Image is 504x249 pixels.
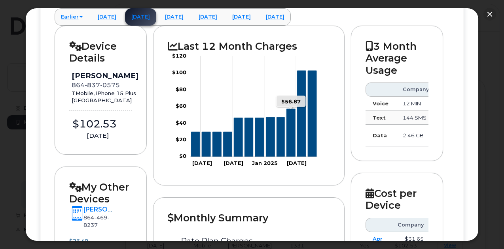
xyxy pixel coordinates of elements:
tspan: $40 [176,120,186,126]
iframe: Messenger Launcher [470,215,498,243]
td: 2.46 GB [396,125,436,146]
strong: Data [373,132,387,139]
tspan: [DATE] [224,160,243,167]
h2: Cost per Device [366,187,429,212]
h2: Monthly Summary [168,212,330,224]
td: 144 SMS [396,111,436,125]
tspan: [DATE] [192,160,212,167]
a: Apr [373,236,383,242]
td: $31.65 [390,232,431,246]
g: Series [191,71,316,157]
g: Chart [172,52,318,167]
th: Company [390,218,431,232]
tspan: [DATE] [287,160,307,167]
tspan: $0 [179,153,186,159]
tspan: Jan 2025 [252,160,278,167]
strong: Text [373,114,386,121]
h3: Rate Plan Charges [181,237,316,245]
tspan: $20 [176,137,186,143]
